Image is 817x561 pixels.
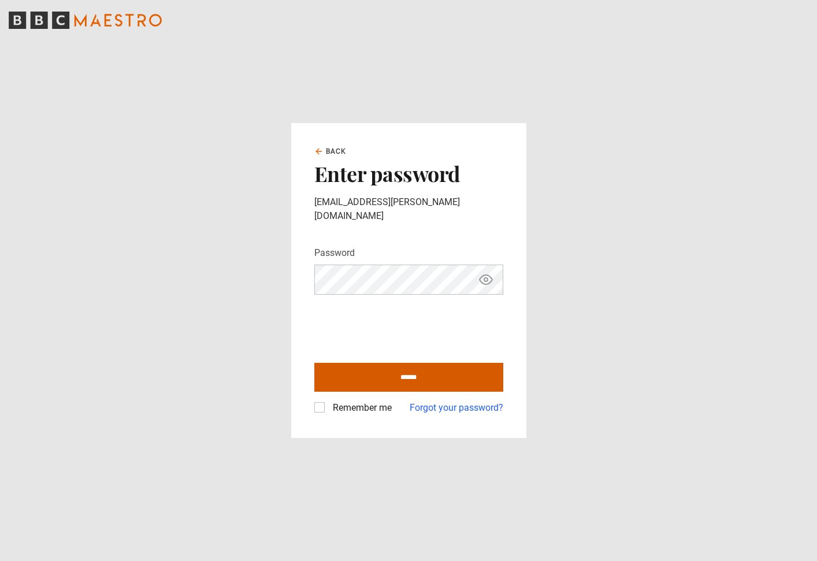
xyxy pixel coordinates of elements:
[314,161,503,185] h2: Enter password
[314,304,490,349] iframe: reCAPTCHA
[328,401,392,415] label: Remember me
[314,195,503,223] p: [EMAIL_ADDRESS][PERSON_NAME][DOMAIN_NAME]
[9,12,162,29] svg: BBC Maestro
[314,146,347,157] a: Back
[314,246,355,260] label: Password
[326,146,347,157] span: Back
[476,270,496,290] button: Show password
[410,401,503,415] a: Forgot your password?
